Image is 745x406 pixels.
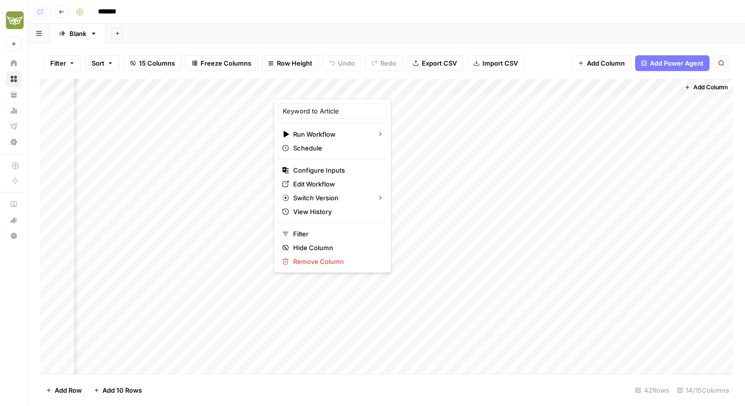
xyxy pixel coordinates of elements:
button: Workspace: Evergreen Media [6,8,22,33]
span: Configure Inputs [293,165,379,175]
a: Flightpath [6,118,22,134]
button: Help + Support [6,228,22,244]
span: Filter [293,229,379,239]
button: Add Column [572,55,631,71]
span: Add Column [693,83,728,92]
a: Usage [6,103,22,118]
a: Your Data [6,87,22,103]
span: Hide Column [293,243,379,253]
button: Undo [323,55,361,71]
a: Blank [50,24,105,43]
a: Home [6,55,22,71]
button: Redo [365,55,403,71]
span: 15 Columns [139,58,175,68]
div: 14/15 Columns [673,382,733,398]
button: 15 Columns [124,55,181,71]
span: Add Row [55,385,82,395]
span: Export CSV [422,58,457,68]
button: Add Column [680,81,732,94]
div: Blank [69,29,86,38]
img: Evergreen Media Logo [6,11,24,29]
button: Add Power Agent [635,55,710,71]
span: Add 10 Rows [102,385,142,395]
button: Sort [85,55,120,71]
a: AirOps Academy [6,196,22,212]
button: Freeze Columns [185,55,258,71]
button: Filter [44,55,81,71]
span: Redo [380,58,396,68]
span: Switch Version [293,193,370,203]
span: View History [293,207,379,217]
a: Browse [6,71,22,87]
span: Import CSV [482,58,518,68]
span: Schedule [293,143,379,153]
span: Row Height [277,58,312,68]
div: 42 Rows [631,382,673,398]
span: Remove Column [293,257,379,266]
span: Run Workflow [293,129,370,139]
button: Row Height [262,55,319,71]
span: Sort [92,58,104,68]
span: Freeze Columns [201,58,251,68]
button: Add 10 Rows [88,382,148,398]
button: Add Row [40,382,88,398]
span: Edit Workflow [293,179,379,189]
button: Export CSV [406,55,463,71]
div: What's new? [6,213,21,227]
span: Undo [338,58,355,68]
a: Settings [6,134,22,150]
span: Add Power Agent [650,58,704,68]
button: Import CSV [467,55,524,71]
button: What's new? [6,212,22,228]
span: Add Column [587,58,625,68]
span: Filter [50,58,66,68]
